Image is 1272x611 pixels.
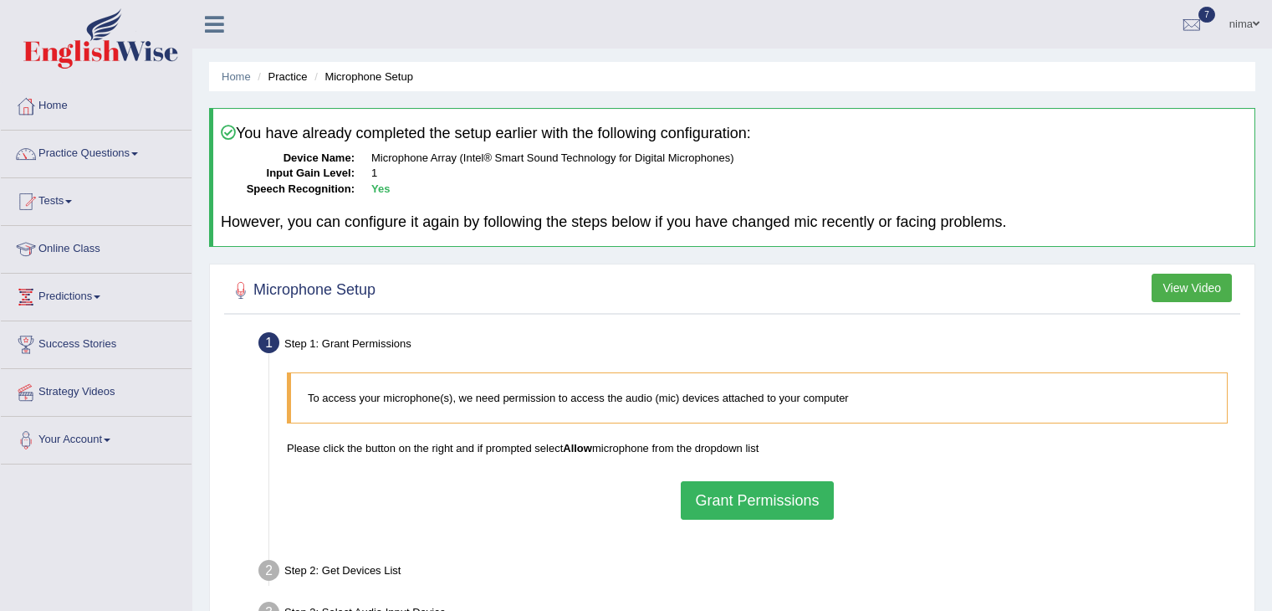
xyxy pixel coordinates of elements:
dd: 1 [371,166,1247,182]
a: Your Account [1,417,192,459]
dt: Input Gain Level: [221,166,355,182]
a: Online Class [1,226,192,268]
b: Allow [563,442,592,454]
h2: Microphone Setup [228,278,375,303]
button: View Video [1152,274,1232,302]
li: Microphone Setup [310,69,413,85]
a: Strategy Videos [1,369,192,411]
dt: Device Name: [221,151,355,167]
li: Practice [253,69,307,85]
div: Step 2: Get Devices List [251,555,1247,592]
a: Practice Questions [1,131,192,172]
p: To access your microphone(s), we need permission to access the audio (mic) devices attached to yo... [308,390,1210,406]
b: Yes [371,182,390,195]
a: Success Stories [1,321,192,363]
h4: You have already completed the setup earlier with the following configuration: [221,125,1247,142]
a: Tests [1,178,192,220]
a: Home [1,83,192,125]
p: Please click the button on the right and if prompted select microphone from the dropdown list [287,440,1228,456]
dd: Microphone Array (Intel® Smart Sound Technology for Digital Microphones) [371,151,1247,167]
span: 7 [1198,7,1215,23]
dt: Speech Recognition: [221,182,355,198]
h4: However, you can configure it again by following the steps below if you have changed mic recently... [221,214,1247,231]
a: Home [222,70,251,83]
a: Predictions [1,274,192,316]
div: Step 1: Grant Permissions [251,327,1247,364]
button: Grant Permissions [681,481,833,520]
